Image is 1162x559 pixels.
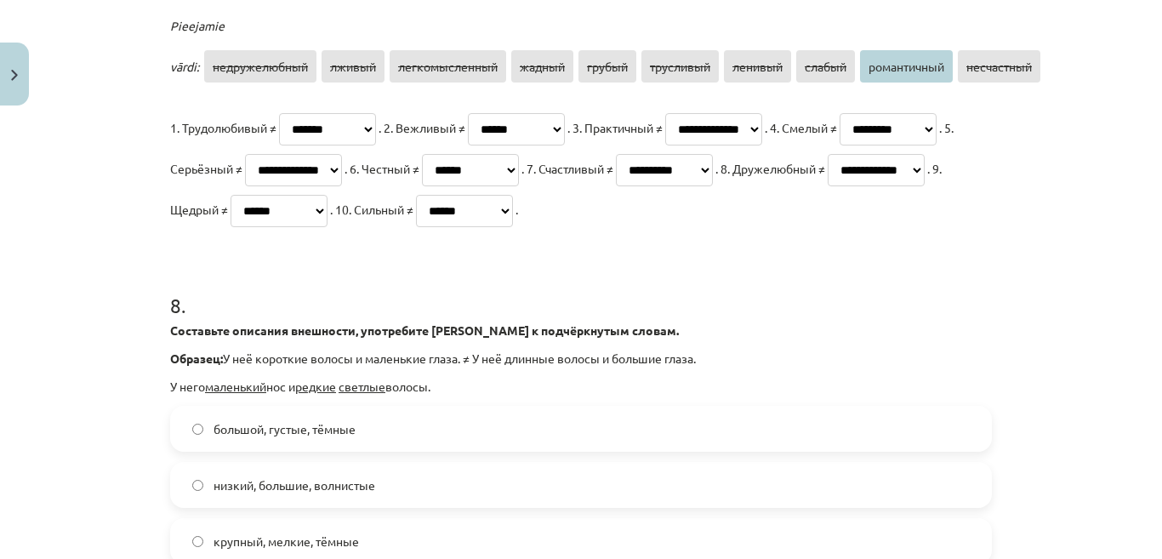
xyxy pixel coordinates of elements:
span: Pieejamie vārdi: [170,18,225,74]
u: маленький [205,379,266,394]
u: светлые [339,379,385,394]
span: . 6. Честный ≠ [345,161,419,176]
span: 1. Трудолюбивый ≠ [170,120,276,135]
input: крупный, мелкие, тёмные [192,536,203,547]
span: . [515,202,518,217]
span: трусливый [641,50,719,83]
span: . 10. Сильный ≠ [330,202,413,217]
span: крупный, мелкие, тёмные [214,533,359,550]
span: ленивый [724,50,791,83]
span: романтичный [860,50,953,83]
p: У неё короткие волосы и маленькие глаза. ≠ У неё длинные волосы и большие глаза. [170,350,992,368]
u: редкие [295,379,336,394]
p: У него нос и волосы. [170,378,992,396]
input: низкий, большие, волнистые [192,480,203,491]
span: слабый [796,50,855,83]
span: . 2. Вежливый ≠ [379,120,465,135]
span: . 7. Счастливый ≠ [521,161,613,176]
span: лживый [322,50,384,83]
span: . 8. Дружелюбный ≠ [715,161,825,176]
span: жадный [511,50,573,83]
span: несчастный [958,50,1040,83]
span: большой, густые, тёмные [214,420,356,438]
span: легкомысленный [390,50,506,83]
strong: Образец: [170,351,223,366]
input: большой, густые, тёмные [192,424,203,435]
img: icon-close-lesson-0947bae3869378f0d4975bcd49f059093ad1ed9edebbc8119c70593378902aed.svg [11,70,18,81]
span: недружелюбный [204,50,316,83]
span: . 3. Практичный ≠ [567,120,663,135]
span: низкий, большие, волнистые [214,476,375,494]
span: . 4. Смелый ≠ [765,120,837,135]
h1: 8 . [170,264,992,317]
strong: Составьте описания внешности, употребите [PERSON_NAME] к подчёркнутым словам. [170,322,679,338]
span: грубый [578,50,636,83]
